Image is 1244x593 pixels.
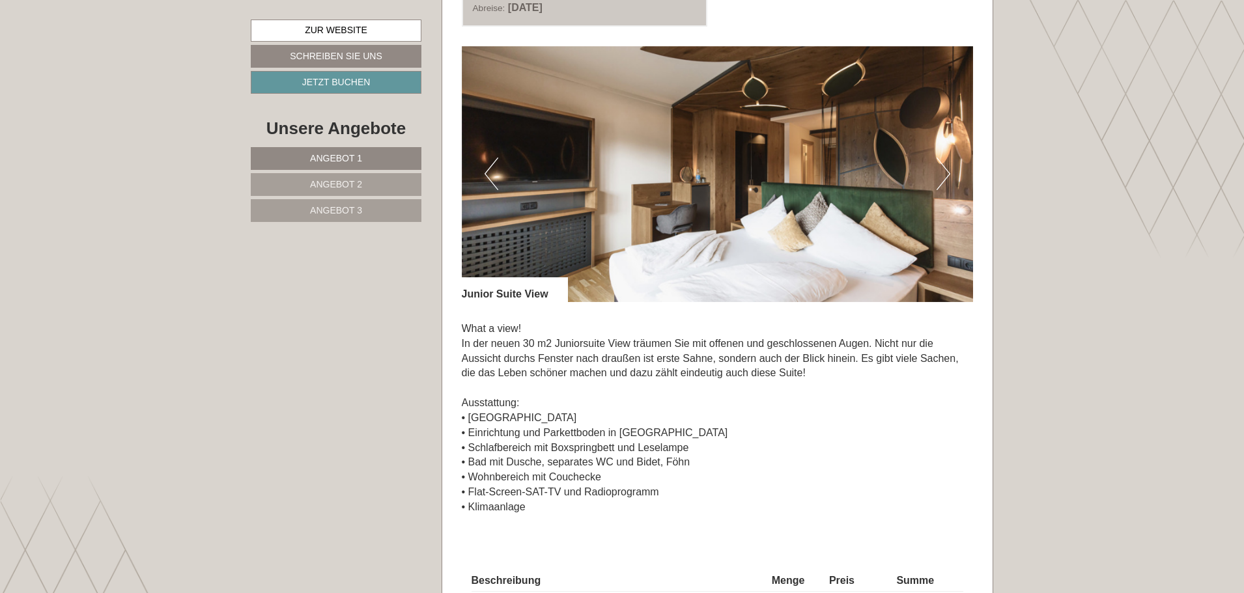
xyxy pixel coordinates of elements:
div: Junior Suite View [462,277,568,302]
img: image [462,46,974,302]
th: Menge [767,571,824,591]
small: Abreise: [473,3,505,13]
button: Previous [485,158,498,190]
a: Jetzt buchen [251,71,421,94]
a: Zur Website [251,20,421,42]
button: Next [937,158,950,190]
div: Unsere Angebote [251,117,421,141]
th: Beschreibung [472,571,767,591]
a: Schreiben Sie uns [251,45,421,68]
th: Preis [824,571,892,591]
span: Angebot 3 [310,205,362,215]
p: What a view! In der neuen 30 m2 Juniorsuite View träumen Sie mit offenen und geschlossenen Augen.... [462,322,974,515]
th: Summe [891,571,963,591]
b: [DATE] [508,2,543,13]
span: Angebot 2 [310,179,362,189]
span: Angebot 1 [310,153,362,163]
